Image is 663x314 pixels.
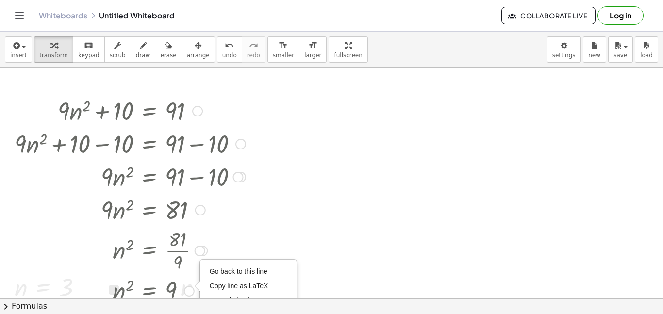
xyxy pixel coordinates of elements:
[640,52,653,59] span: load
[131,36,156,63] button: draw
[635,36,658,63] button: load
[547,36,581,63] button: settings
[210,282,268,290] span: Copy line as LaTeX
[39,11,87,20] a: Whiteboards
[334,52,362,59] span: fullscreen
[329,36,367,63] button: fullscreen
[608,36,633,63] button: save
[247,52,260,59] span: redo
[34,36,73,63] button: transform
[308,40,317,51] i: format_size
[78,52,99,59] span: keypad
[583,36,606,63] button: new
[249,40,258,51] i: redo
[225,40,234,51] i: undo
[510,11,587,20] span: Collaborate Live
[613,52,627,59] span: save
[304,52,321,59] span: larger
[5,36,32,63] button: insert
[39,52,68,59] span: transform
[73,36,105,63] button: keyboardkeypad
[136,52,150,59] span: draw
[267,36,299,63] button: format_sizesmaller
[597,6,644,25] button: Log in
[160,52,176,59] span: erase
[279,40,288,51] i: format_size
[222,52,237,59] span: undo
[12,8,27,23] button: Toggle navigation
[210,297,287,304] span: Copy derivation as LaTeX
[588,52,600,59] span: new
[299,36,327,63] button: format_sizelarger
[210,267,267,275] span: Go back to this line
[552,52,576,59] span: settings
[187,52,210,59] span: arrange
[10,52,27,59] span: insert
[242,36,265,63] button: redoredo
[84,40,93,51] i: keyboard
[217,36,242,63] button: undoundo
[501,7,596,24] button: Collaborate Live
[104,36,131,63] button: scrub
[110,52,126,59] span: scrub
[182,36,215,63] button: arrange
[273,52,294,59] span: smaller
[155,36,182,63] button: erase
